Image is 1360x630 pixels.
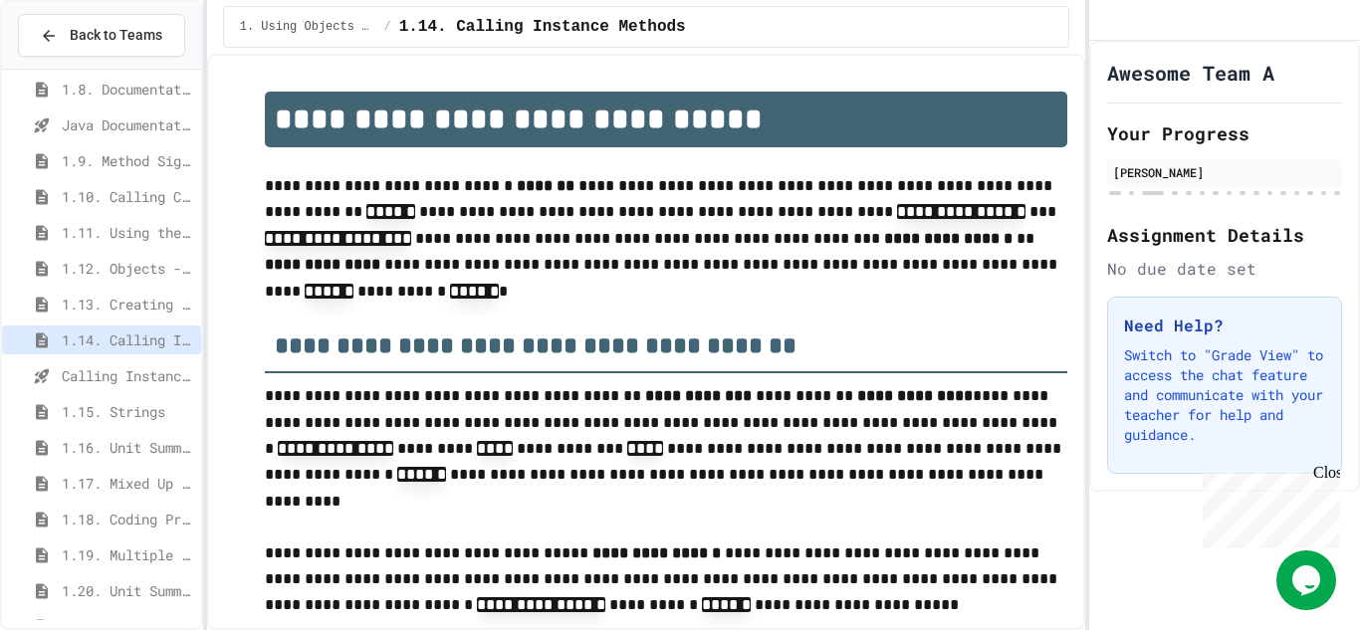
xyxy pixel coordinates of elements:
span: 1.20. Unit Summary 1b (1.7-1.15) [62,580,193,601]
div: [PERSON_NAME] [1113,163,1336,181]
span: 1.12. Objects - Instances of Classes [62,258,193,279]
span: 1.10. Calling Class Methods [62,186,193,207]
h2: Assignment Details [1107,221,1342,249]
button: Back to Teams [18,14,185,57]
span: 1.17. Mixed Up Code Practice 1.1-1.6 [62,473,193,494]
span: 1.14. Calling Instance Methods [62,329,193,350]
span: 1.18. Coding Practice 1a (1.1-1.6) [62,509,193,529]
span: / [383,19,390,35]
span: 1.8. Documentation with Comments and Preconditions [62,79,193,100]
span: 1.11. Using the Math Class [62,222,193,243]
div: No due date set [1107,257,1342,281]
h1: Awesome Team A [1107,59,1274,87]
span: 1. Using Objects and Methods [240,19,376,35]
span: 1.13. Creating and Initializing Objects: Constructors [62,294,193,315]
span: 1.15. Strings [62,401,193,422]
span: 1.14. Calling Instance Methods [399,15,686,39]
span: 1.19. Multiple Choice Exercises for Unit 1a (1.1-1.6) [62,544,193,565]
iframe: chat widget [1195,464,1340,548]
span: Back to Teams [70,25,162,46]
h2: Your Progress [1107,119,1342,147]
span: Calling Instance Methods - Topic 1.14 [62,365,193,386]
span: 1.9. Method Signatures [62,150,193,171]
span: 1.16. Unit Summary 1a (1.1-1.6) [62,437,193,458]
div: Chat with us now!Close [8,8,137,126]
iframe: chat widget [1276,550,1340,610]
span: Java Documentation with Comments - Topic 1.8 [62,114,193,135]
h3: Need Help? [1124,314,1325,337]
p: Switch to "Grade View" to access the chat feature and communicate with your teacher for help and ... [1124,345,1325,445]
